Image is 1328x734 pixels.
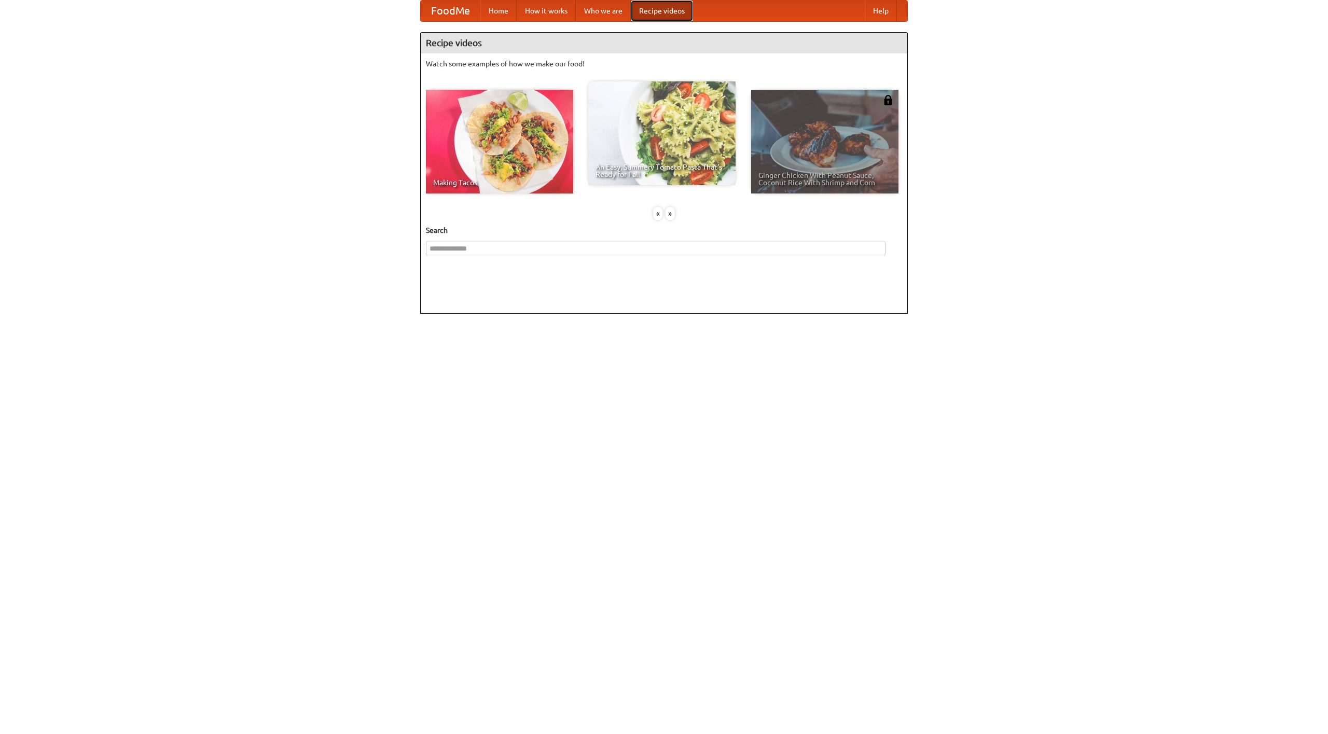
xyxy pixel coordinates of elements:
span: Making Tacos [433,179,566,186]
a: FoodMe [421,1,480,21]
a: How it works [517,1,576,21]
a: Who we are [576,1,631,21]
a: Help [865,1,897,21]
span: An Easy, Summery Tomato Pasta That's Ready for Fall [596,163,728,178]
div: » [666,207,675,220]
a: Home [480,1,517,21]
a: Recipe videos [631,1,693,21]
a: Making Tacos [426,90,573,193]
h5: Search [426,225,902,236]
a: An Easy, Summery Tomato Pasta That's Ready for Fall [588,81,736,185]
img: 483408.png [883,95,893,105]
div: « [653,207,662,220]
p: Watch some examples of how we make our food! [426,59,902,69]
h4: Recipe videos [421,33,907,53]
